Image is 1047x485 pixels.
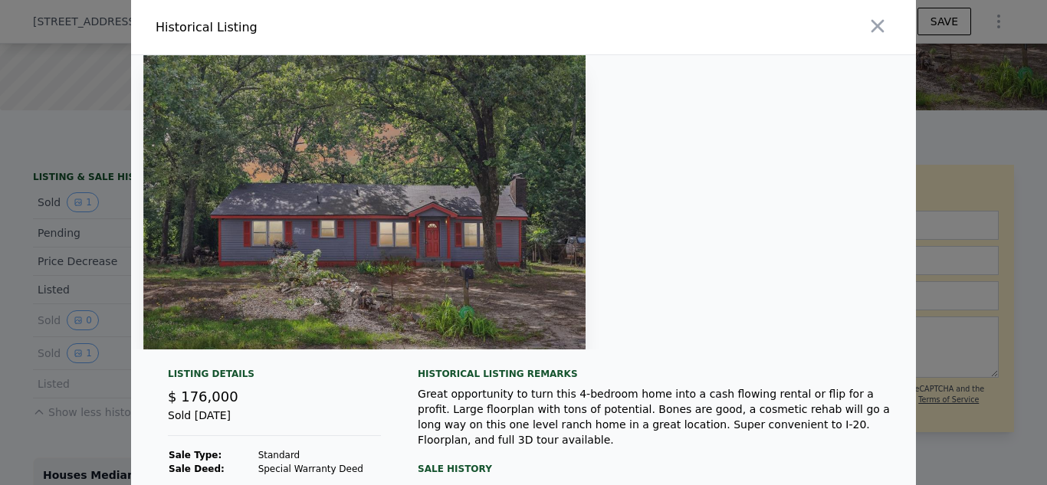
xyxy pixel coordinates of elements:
div: Great opportunity to turn this 4-bedroom home into a cash flowing rental or flip for a profit. La... [418,386,891,447]
strong: Sale Deed: [169,464,225,474]
div: Historical Listing remarks [418,368,891,380]
img: Property Img [143,55,586,349]
div: Listing Details [168,368,381,386]
td: Special Warranty Deed [258,462,381,476]
div: Sold [DATE] [168,408,381,436]
span: $ 176,000 [168,388,238,405]
strong: Sale Type: [169,450,222,460]
td: Standard [258,448,381,462]
div: Historical Listing [156,18,517,37]
div: Sale History [418,460,891,478]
